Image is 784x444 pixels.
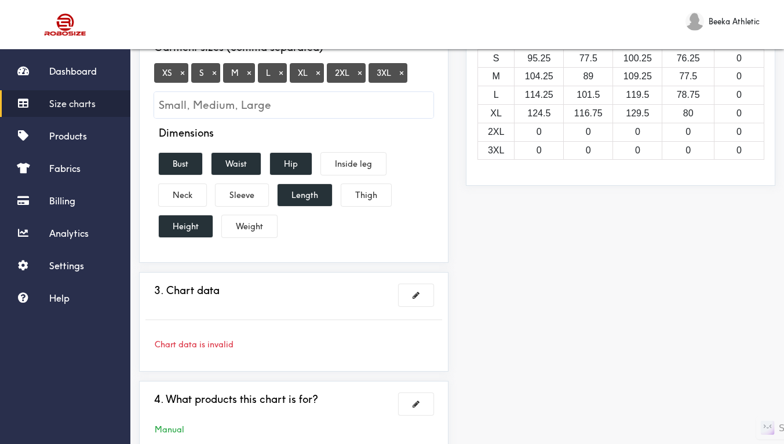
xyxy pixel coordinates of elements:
[209,68,220,78] button: Tag at index 1 with value S focussed. Press backspace to remove
[613,49,662,68] td: 100.25
[662,104,714,123] td: 80
[564,68,613,86] td: 89
[290,63,324,83] span: XL
[159,215,213,237] button: Height
[49,227,89,239] span: Analytics
[145,338,442,351] div: Chart data is invalid
[154,92,433,118] input: Small, Medium, Large
[714,68,764,86] td: 0
[177,68,188,78] button: Tag at index 0 with value XS focussed. Press backspace to remove
[159,127,214,140] h4: Dimensions
[49,130,87,142] span: Products
[49,98,96,109] span: Size charts
[212,153,261,175] button: Waist
[478,68,515,86] td: M
[191,63,220,83] span: S
[714,141,764,160] td: 0
[515,86,564,105] td: 114.25
[478,49,515,68] td: S
[369,63,407,83] span: 3XL
[662,86,714,105] td: 78.75
[154,63,188,83] span: XS
[478,86,515,105] td: L
[278,184,332,206] button: Length
[49,260,84,271] span: Settings
[49,65,97,77] span: Dashboard
[515,68,564,86] td: 104.25
[154,41,323,54] h4: Garment sizes (comma separated)
[321,153,386,175] button: Inside leg
[613,123,662,141] td: 0
[714,104,764,123] td: 0
[564,49,613,68] td: 77.5
[354,68,366,78] button: Tag at index 5 with value 2XL focussed. Press backspace to remove
[22,9,109,41] img: Robosize
[662,49,714,68] td: 76.25
[478,104,515,123] td: XL
[327,63,366,83] span: 2XL
[223,63,255,83] span: M
[564,141,613,160] td: 0
[396,68,407,78] button: Tag at index 6 with value 3XL focussed. Press backspace to remove
[564,123,613,141] td: 0
[49,292,70,304] span: Help
[709,15,760,28] span: Beeka Athletic
[270,153,312,175] button: Hip
[613,86,662,105] td: 119.5
[222,215,277,237] button: Weight
[275,68,287,78] button: Tag at index 3 with value L focussed. Press backspace to remove
[154,284,220,297] h3: 3. Chart data
[159,153,202,175] button: Bust
[613,68,662,86] td: 109.25
[312,68,324,78] button: Tag at index 4 with value XL focussed. Press backspace to remove
[49,163,81,174] span: Fabrics
[216,184,268,206] button: Sleeve
[341,184,391,206] button: Thigh
[662,123,714,141] td: 0
[243,68,255,78] button: Tag at index 2 with value M focussed. Press backspace to remove
[258,63,287,83] span: L
[662,141,714,160] td: 0
[515,49,564,68] td: 95.25
[478,123,515,141] td: 2XL
[145,423,442,436] div: Manual
[515,123,564,141] td: 0
[159,184,206,206] button: Neck
[515,141,564,160] td: 0
[714,49,764,68] td: 0
[685,12,704,31] img: Beeka Athletic
[564,86,613,105] td: 101.5
[613,104,662,123] td: 129.5
[478,141,515,160] td: 3XL
[49,195,75,207] span: Billing
[515,104,564,123] td: 124.5
[564,104,613,123] td: 116.75
[613,141,662,160] td: 0
[662,68,714,86] td: 77.5
[154,393,318,406] h3: 4. What products this chart is for?
[714,86,764,105] td: 0
[714,123,764,141] td: 0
